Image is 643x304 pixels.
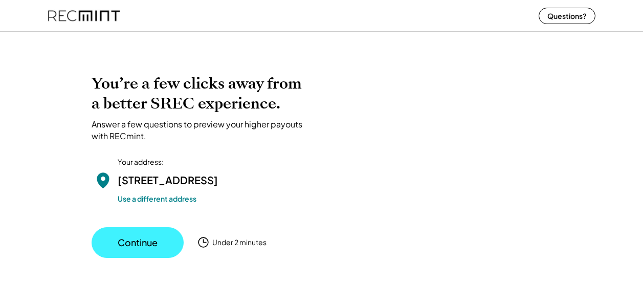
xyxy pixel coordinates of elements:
button: Questions? [539,8,595,24]
div: Under 2 minutes [212,237,267,248]
button: Continue [92,227,184,258]
div: [STREET_ADDRESS] [118,172,218,188]
img: recmint-logotype%403x%20%281%29.jpeg [48,2,120,29]
button: Use a different address [118,193,196,204]
div: Your address: [118,157,164,167]
div: Answer a few questions to preview your higher payouts with RECmint. [92,119,312,142]
h2: You’re a few clicks away from a better SREC experience. [92,74,312,114]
